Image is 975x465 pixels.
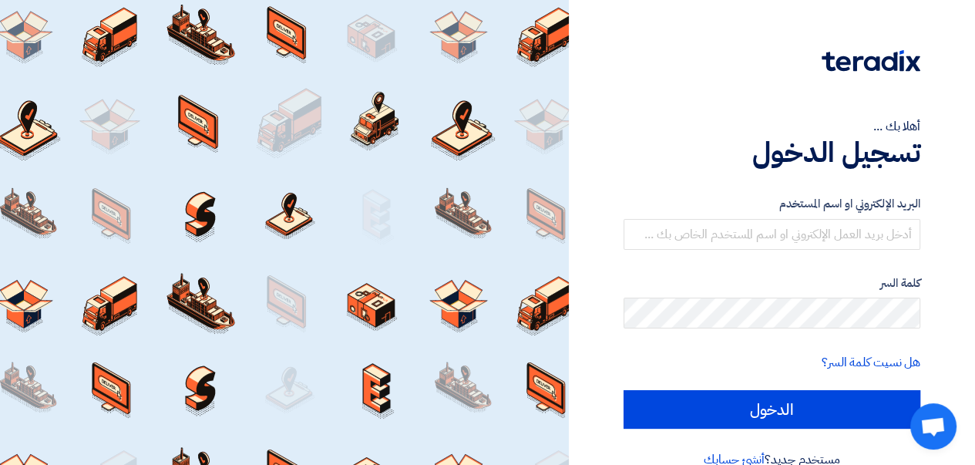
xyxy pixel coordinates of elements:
[624,275,920,292] label: كلمة السر
[624,219,920,250] input: أدخل بريد العمل الإلكتروني او اسم المستخدم الخاص بك ...
[624,136,920,170] h1: تسجيل الدخول
[624,117,920,136] div: أهلا بك ...
[822,50,920,72] img: Teradix logo
[624,195,920,213] label: البريد الإلكتروني او اسم المستخدم
[910,403,957,450] div: Open chat
[624,390,920,429] input: الدخول
[822,353,920,372] a: هل نسيت كلمة السر؟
